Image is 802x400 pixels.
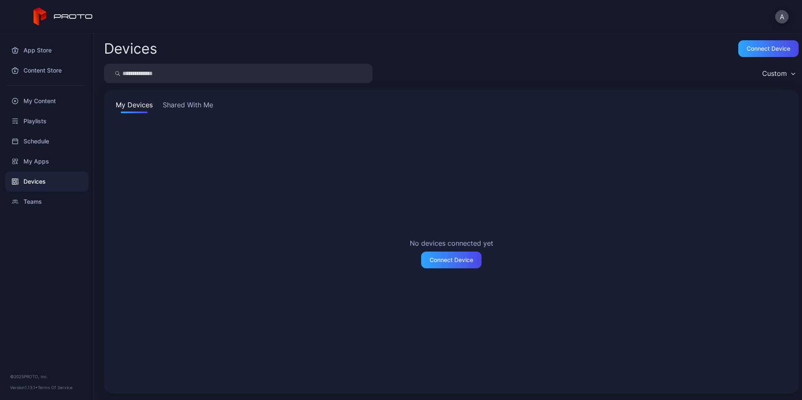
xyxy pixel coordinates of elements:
a: Terms Of Service [38,385,73,390]
span: Version 1.13.1 • [10,385,38,390]
button: Connect Device [421,252,482,268]
a: App Store [5,40,89,60]
h2: No devices connected yet [410,238,493,248]
div: © 2025 PROTO, Inc. [10,373,83,380]
a: Schedule [5,131,89,151]
a: Playlists [5,111,89,131]
a: My Content [5,91,89,111]
button: A [775,10,789,23]
h2: Devices [104,41,157,56]
a: My Apps [5,151,89,171]
div: Connect device [747,45,790,52]
a: Teams [5,192,89,212]
div: Custom [762,69,787,78]
button: My Devices [114,100,154,113]
button: Connect device [738,40,799,57]
a: Content Store [5,60,89,81]
button: Custom [758,64,799,83]
button: Shared With Me [161,100,215,113]
a: Devices [5,171,89,192]
div: Connect Device [430,257,473,263]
